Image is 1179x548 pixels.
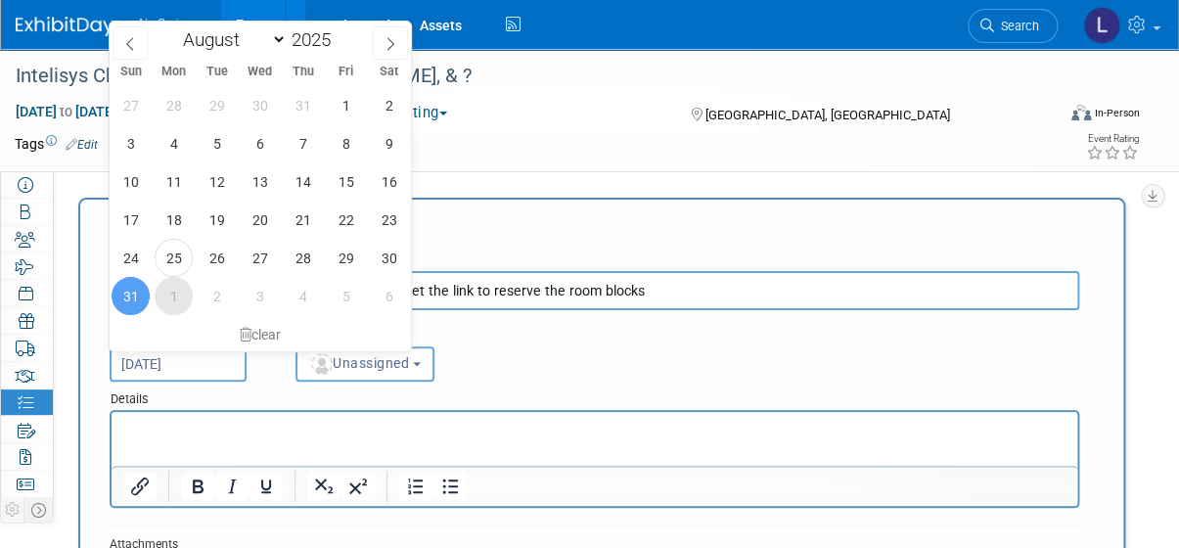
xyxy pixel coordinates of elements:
span: [GEOGRAPHIC_DATA], [GEOGRAPHIC_DATA] [704,108,949,122]
span: Wed [239,66,282,78]
button: Bold [181,473,214,500]
span: August 20, 2025 [241,201,279,239]
button: Unassigned [295,346,434,382]
a: Search [968,9,1058,43]
span: August 22, 2025 [327,201,365,239]
span: August 1, 2025 [327,86,365,124]
span: July 30, 2025 [241,86,279,124]
img: ExhibitDay [16,17,113,36]
span: July 29, 2025 [198,86,236,124]
span: September 5, 2025 [327,277,365,315]
span: September 4, 2025 [284,277,322,315]
span: August 17, 2025 [112,201,150,239]
td: Personalize Event Tab Strip [1,497,24,523]
input: Year [287,28,345,51]
span: August 11, 2025 [155,162,193,201]
span: August 9, 2025 [370,124,408,162]
iframe: Rich Text Area [112,412,1077,466]
button: Insert/edit link [123,473,157,500]
button: Numbered list [399,473,432,500]
span: August 4, 2025 [155,124,193,162]
span: August 26, 2025 [198,239,236,277]
span: [DATE] [DATE] [15,103,117,120]
span: Sun [110,66,153,78]
td: Tags [15,134,98,157]
input: Due Date [110,346,247,382]
span: Tue [196,66,239,78]
div: New Task [110,220,1079,242]
button: Underline [249,473,283,500]
span: August 5, 2025 [198,124,236,162]
span: August 19, 2025 [198,201,236,239]
span: Thu [282,66,325,78]
div: Event Format [976,102,1140,131]
span: August 23, 2025 [370,201,408,239]
span: August 30, 2025 [370,239,408,277]
span: August 16, 2025 [370,162,408,201]
span: August 15, 2025 [327,162,365,201]
span: August 2, 2025 [370,86,408,124]
td: Toggle Event Tabs [24,497,54,523]
span: Unassigned [309,355,409,371]
span: August 28, 2025 [284,239,322,277]
span: July 31, 2025 [284,86,322,124]
span: August 21, 2025 [284,201,322,239]
span: August 13, 2025 [241,162,279,201]
span: August 24, 2025 [112,239,150,277]
div: Event Rating [1086,134,1139,144]
span: August 31, 2025 [112,277,150,315]
span: Fri [325,66,368,78]
span: September 6, 2025 [370,277,408,315]
input: Name of task or a short description [110,271,1079,310]
button: Italic [215,473,249,500]
div: clear [110,318,411,351]
span: July 27, 2025 [112,86,150,124]
span: July 28, 2025 [155,86,193,124]
div: Intelisys Channel Connect - JY, [PERSON_NAME], & ? [9,59,1044,94]
span: August 29, 2025 [327,239,365,277]
button: Superscript [341,473,375,500]
span: Search [994,19,1039,33]
span: August 6, 2025 [241,124,279,162]
span: August 27, 2025 [241,239,279,277]
img: Lisa Chow [1083,7,1120,44]
span: Sat [368,66,411,78]
button: Bullet list [433,473,467,500]
span: August 25, 2025 [155,239,193,277]
span: Mon [153,66,196,78]
span: August 7, 2025 [284,124,322,162]
select: Month [174,27,287,52]
img: Format-Inperson.png [1071,105,1091,120]
div: Short Description [110,251,1079,271]
span: August 3, 2025 [112,124,150,162]
span: AireSpring [137,17,192,30]
a: Edit [66,138,98,152]
span: August 12, 2025 [198,162,236,201]
span: August 10, 2025 [112,162,150,201]
button: Subscript [307,473,340,500]
span: September 2, 2025 [198,277,236,315]
div: Details [110,382,1079,410]
div: In-Person [1094,106,1140,120]
span: August 8, 2025 [327,124,365,162]
span: September 3, 2025 [241,277,279,315]
span: to [57,104,75,119]
span: September 1, 2025 [155,277,193,315]
span: August 18, 2025 [155,201,193,239]
span: August 14, 2025 [284,162,322,201]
